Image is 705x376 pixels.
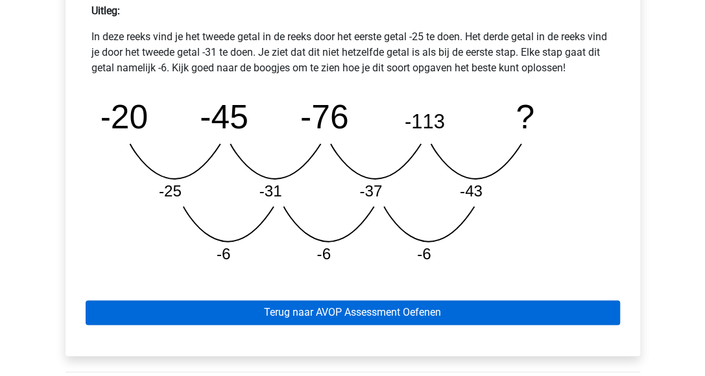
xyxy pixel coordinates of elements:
p: In deze reeks vind je het tweede getal in de reeks door het eerste getal -25 te doen. Het derde g... [91,29,614,76]
tspan: -31 [259,182,281,200]
tspan: -6 [417,245,431,263]
tspan: -25 [158,182,181,200]
tspan: ? [516,97,534,135]
tspan: -76 [300,97,349,135]
tspan: -6 [317,245,331,263]
tspan: -20 [99,97,148,135]
tspan: -43 [460,182,483,200]
tspan: -6 [216,245,230,263]
tspan: -113 [405,110,445,132]
tspan: -37 [359,182,382,200]
tspan: -45 [200,97,248,135]
a: Terug naar AVOP Assessment Oefenen [86,300,620,325]
strong: Uitleg: [91,5,120,17]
